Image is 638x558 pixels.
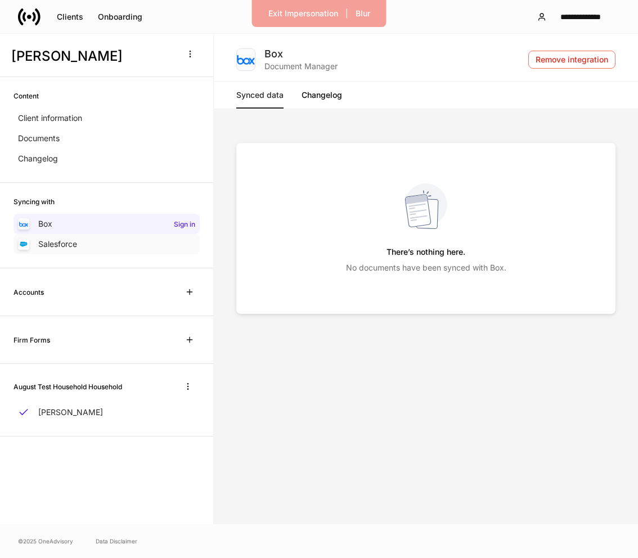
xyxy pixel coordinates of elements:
button: Blur [348,4,378,22]
img: oYqM9ojoZLfzCHUefNbBcWHcyDPbQKagtYciMC8pFl3iZXy3dU33Uwy+706y+0q2uJ1ghNQf2OIHrSh50tUd9HaB5oMc62p0G... [19,222,28,227]
div: Exit Impersonation [268,10,338,17]
a: [PERSON_NAME] [14,402,200,422]
p: Box [38,218,52,229]
div: Clients [57,13,83,21]
a: Salesforce [14,234,200,254]
div: Document Manager [264,61,341,72]
div: Remove integration [536,56,608,64]
p: Documents [18,133,60,144]
a: Changelog [14,148,200,169]
h6: Accounts [14,287,44,298]
a: Changelog [302,82,342,109]
h6: Firm Forms [14,335,50,345]
p: Changelog [18,153,58,164]
h6: Syncing with [14,196,55,207]
h5: There’s nothing here. [387,242,465,262]
a: Synced data [236,82,284,109]
a: BoxSign in [14,214,200,234]
p: [PERSON_NAME] [38,407,103,418]
h6: Sign in [174,219,195,229]
div: Onboarding [98,13,142,21]
a: Documents [14,128,200,148]
button: Clients [50,8,91,26]
p: Salesforce [38,238,77,250]
img: oYqM9ojoZLfzCHUefNbBcWHcyDPbQKagtYciMC8pFl3iZXy3dU33Uwy+706y+0q2uJ1ghNQf2OIHrSh50tUd9HaB5oMc62p0G... [237,55,255,65]
span: © 2025 OneAdvisory [18,537,73,546]
h3: [PERSON_NAME] [11,47,174,65]
a: Client information [14,108,200,128]
div: Blur [356,10,370,17]
p: No documents have been synced with Box. [346,262,506,273]
p: Client information [18,112,82,124]
h6: Content [14,91,39,101]
h6: August Test Household Household [14,381,122,392]
button: Onboarding [91,8,150,26]
a: Data Disclaimer [96,537,137,546]
div: Box [264,47,341,61]
button: Remove integration [528,51,615,69]
button: Exit Impersonation [261,4,345,22]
